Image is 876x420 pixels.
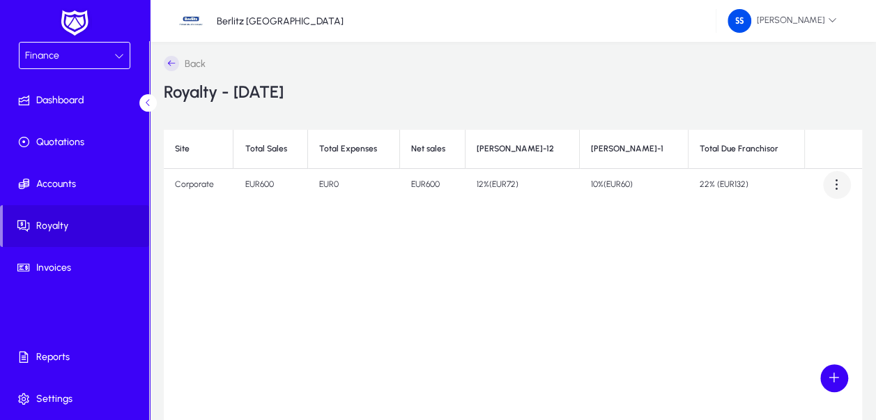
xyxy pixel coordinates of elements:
[164,84,284,100] h3: Royalty - [DATE]
[178,8,204,34] img: 34.jpg
[728,9,837,33] span: [PERSON_NAME]
[580,130,689,169] th: [PERSON_NAME]-1
[400,130,466,169] th: Net sales
[466,169,580,200] td: 12% ( )
[3,336,152,378] a: Reports
[308,130,400,169] th: Total Expenses
[466,130,580,169] th: [PERSON_NAME]-12
[3,80,152,121] a: Dashboard
[164,56,206,71] a: Back
[233,130,307,169] th: Total Sales
[716,8,848,33] button: [PERSON_NAME]
[580,169,689,200] td: 10% ( )
[3,247,152,289] a: Invoices
[217,15,344,27] p: Berlitz [GEOGRAPHIC_DATA]
[3,163,152,205] a: Accounts
[689,169,805,200] td: 22% ( )
[3,392,152,406] span: Settings
[492,179,516,190] ui-money-value: EUR 72
[319,179,339,190] ui-money-value: EUR 0
[3,219,149,233] span: Royalty
[164,130,233,169] th: Site
[720,179,746,190] ui-money-value: EUR 132
[606,179,630,190] ui-money-value: EUR 60
[25,50,59,61] span: Finance
[3,135,152,149] span: Quotations
[3,378,152,420] a: Settings
[245,179,273,190] ui-money-value: EUR 600
[728,9,751,33] img: 163.png
[3,121,152,163] a: Quotations
[3,261,152,275] span: Invoices
[164,169,233,200] td: Corporate
[689,130,805,169] th: Total Due Franchisor
[57,8,92,38] img: white-logo.png
[3,177,152,191] span: Accounts
[3,93,152,107] span: Dashboard
[3,350,152,364] span: Reports
[411,179,440,190] ui-money-value: EUR 600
